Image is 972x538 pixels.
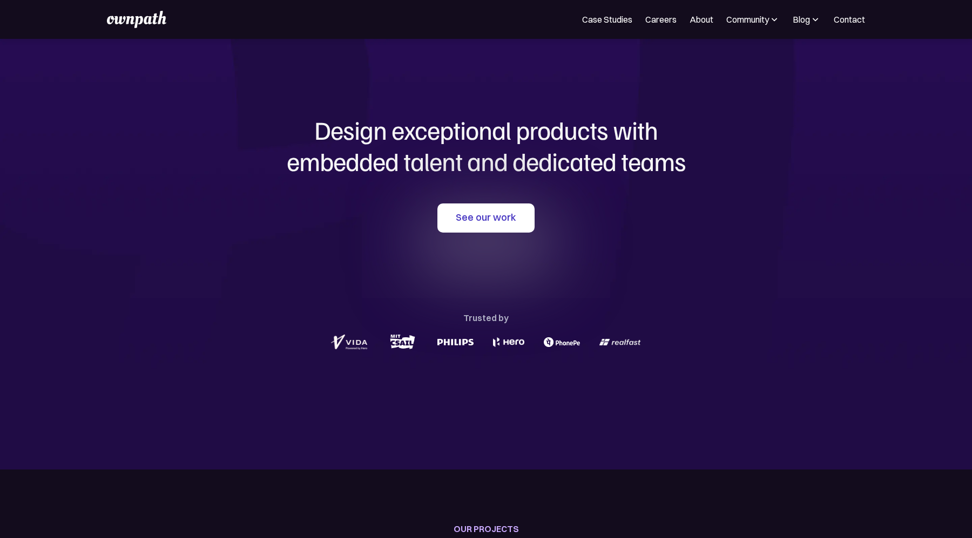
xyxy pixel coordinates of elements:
[726,13,780,26] div: Community
[793,13,810,26] div: Blog
[793,13,821,26] div: Blog
[834,13,865,26] a: Contact
[227,114,745,176] h1: Design exceptional products with embedded talent and dedicated teams
[437,203,535,233] a: See our work
[726,13,769,26] div: Community
[463,310,509,325] div: Trusted by
[582,13,632,26] a: Case Studies
[454,521,519,536] div: OUR PROJECTS
[645,13,677,26] a: Careers
[690,13,713,26] a: About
